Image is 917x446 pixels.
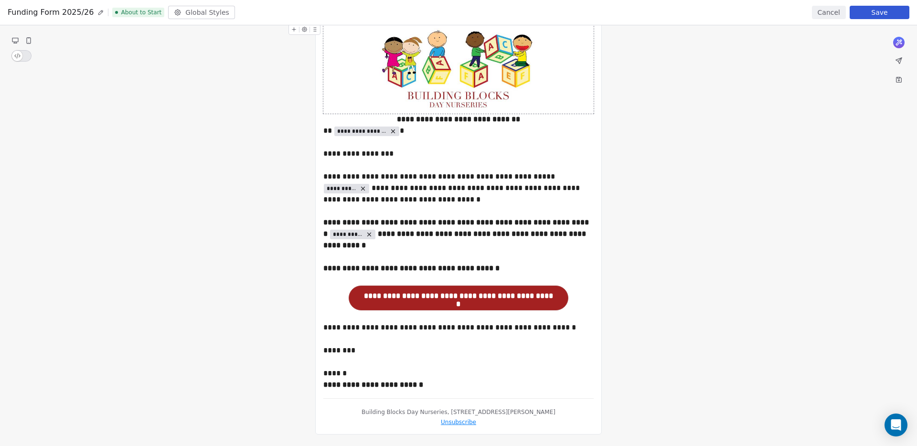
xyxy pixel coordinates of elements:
[885,414,907,436] div: Open Intercom Messenger
[112,8,164,17] span: About to Start
[812,6,846,19] button: Cancel
[168,6,235,19] button: Global Styles
[850,6,909,19] button: Save
[8,7,94,18] span: Funding Form 2025/26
